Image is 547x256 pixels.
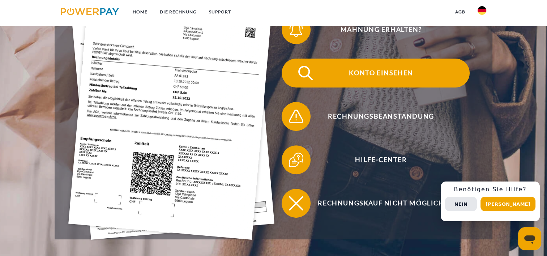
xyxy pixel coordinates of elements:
[445,186,535,193] h3: Benötigen Sie Hilfe?
[292,59,470,88] span: Konto einsehen
[296,64,315,82] img: qb_search.svg
[287,151,305,169] img: qb_help.svg
[478,6,486,15] img: de
[292,189,470,218] span: Rechnungskauf nicht möglich
[292,15,470,44] span: Mahnung erhalten?
[127,5,154,18] a: Home
[282,189,470,218] button: Rechnungskauf nicht möglich
[287,194,305,212] img: qb_close.svg
[292,102,470,131] span: Rechnungsbeanstandung
[449,5,471,18] a: agb
[282,15,470,44] button: Mahnung erhalten?
[287,107,305,125] img: qb_warning.svg
[282,59,470,88] button: Konto einsehen
[61,8,119,15] img: logo-powerpay.svg
[480,197,535,211] button: [PERSON_NAME]
[282,102,470,131] button: Rechnungsbeanstandung
[287,21,305,39] img: qb_bell.svg
[282,145,470,174] button: Hilfe-Center
[203,5,237,18] a: SUPPORT
[441,182,540,221] div: Schnellhilfe
[518,227,541,250] iframe: Schaltfläche zum Öffnen des Messaging-Fensters
[154,5,203,18] a: DIE RECHNUNG
[445,197,477,211] button: Nein
[292,145,470,174] span: Hilfe-Center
